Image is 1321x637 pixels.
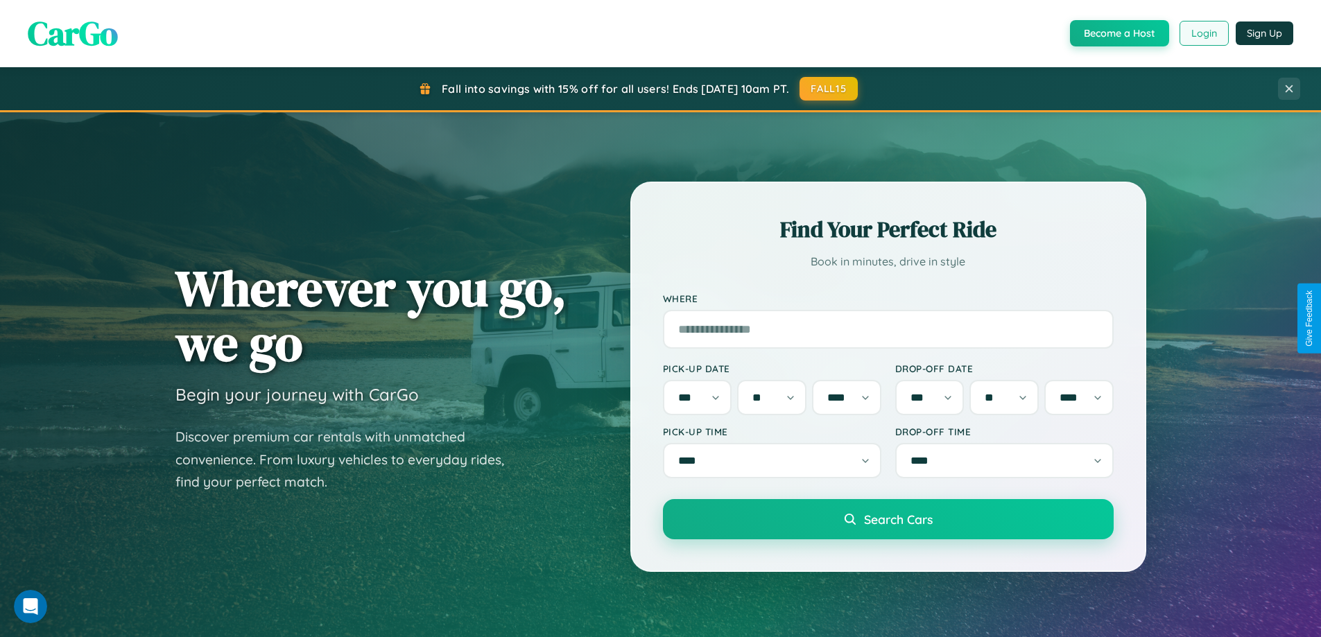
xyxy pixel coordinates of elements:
button: Become a Host [1070,20,1169,46]
button: FALL15 [800,77,858,101]
span: Fall into savings with 15% off for all users! Ends [DATE] 10am PT. [442,82,789,96]
p: Book in minutes, drive in style [663,252,1114,272]
label: Drop-off Date [895,363,1114,374]
h3: Begin your journey with CarGo [175,384,419,405]
p: Discover premium car rentals with unmatched convenience. From luxury vehicles to everyday rides, ... [175,426,522,494]
button: Login [1180,21,1229,46]
h1: Wherever you go, we go [175,261,567,370]
label: Drop-off Time [895,426,1114,437]
span: CarGo [28,10,118,56]
span: Search Cars [864,512,933,527]
label: Where [663,293,1114,304]
div: Give Feedback [1304,290,1314,347]
button: Sign Up [1236,21,1293,45]
label: Pick-up Date [663,363,881,374]
iframe: Intercom live chat [14,590,47,623]
button: Search Cars [663,499,1114,539]
label: Pick-up Time [663,426,881,437]
h2: Find Your Perfect Ride [663,214,1114,245]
